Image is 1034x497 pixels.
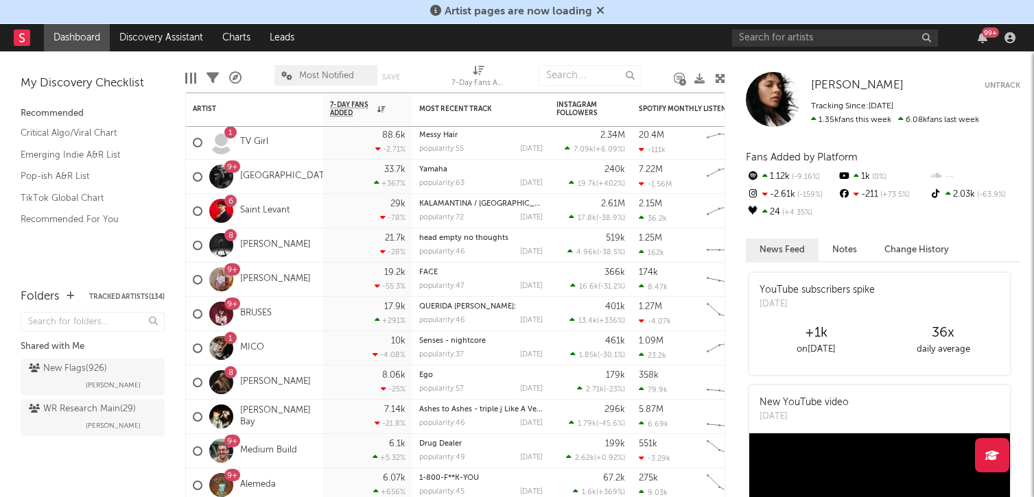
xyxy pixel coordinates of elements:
span: 4.96k [576,249,597,256]
span: 7.09k [574,146,594,154]
span: 1.79k [578,420,596,428]
svg: Chart title [701,297,762,331]
div: New Flags ( 926 ) [29,361,107,377]
a: Drug Dealer [419,440,462,448]
a: TikTok Global Chart [21,191,151,206]
div: popularity: 47 [419,282,465,290]
div: 7.22M [639,165,663,174]
svg: Chart title [701,160,762,194]
div: [DATE] [520,385,543,393]
div: popularity: 46 [419,420,465,427]
span: [PERSON_NAME] [811,80,904,91]
a: QUERIDA [PERSON_NAME]: [419,303,516,311]
div: 8.06k [382,371,406,380]
div: Messy Hair [419,132,543,139]
div: Drug Dealer [419,440,543,448]
div: popularity: 45 [419,488,465,496]
div: Most Recent Track [419,105,522,113]
div: 275k [639,474,658,483]
div: ( ) [566,453,625,462]
div: ( ) [567,247,625,256]
div: ( ) [573,487,625,496]
div: 366k [604,268,625,277]
div: [DATE] [760,298,875,311]
div: popularity: 37 [419,351,464,359]
div: 79.9k [639,385,668,394]
a: [PERSON_NAME] Bay [240,405,316,428]
a: Pop-ish A&R List [21,169,151,184]
div: Ego [419,372,543,379]
div: Yamaha [419,166,543,173]
a: Senses - nightcore [419,337,486,345]
div: -28 % [380,247,406,256]
div: Edit Columns [185,58,196,98]
div: daily average [880,341,1007,358]
a: MICO [240,342,264,354]
span: -45.6 % [598,420,623,428]
a: Charts [213,24,260,51]
div: 7.14k [384,405,406,414]
a: Medium Build [240,445,297,457]
span: -31.2 % [600,283,623,291]
div: -111k [639,145,666,154]
div: [DATE] [520,317,543,324]
span: 7-Day Fans Added [330,101,374,117]
div: popularity: 72 [419,214,464,221]
a: Recommended For You [21,212,151,227]
div: QUERIDA AMALIA: [419,303,543,311]
div: popularity: 46 [419,317,465,324]
div: 88.6k [382,131,406,140]
span: +6.09 % [596,146,623,154]
a: [PERSON_NAME] [811,79,904,93]
div: 6.69k [639,420,668,428]
div: 24 [746,204,837,221]
div: 296k [604,405,625,414]
div: -21.8 % [375,419,406,428]
div: popularity: 55 [419,145,464,153]
div: -1.56M [639,180,672,189]
div: ( ) [577,385,625,393]
div: 2.15M [639,199,662,208]
div: ( ) [570,350,625,359]
button: Notes [819,239,871,261]
div: [DATE] [520,248,543,256]
div: 358k [639,371,659,380]
span: [PERSON_NAME] [86,377,141,393]
div: 199k [605,439,625,448]
svg: Chart title [701,331,762,365]
div: [DATE] [520,180,543,187]
a: WR Research Main(29)[PERSON_NAME] [21,399,165,436]
div: 2.61M [601,199,625,208]
a: Emerging Indie A&R List [21,147,151,162]
span: -159 % [795,191,823,199]
div: 1.09M [639,337,663,346]
a: Ego [419,372,433,379]
a: Messy Hair [419,132,458,139]
div: 36 x [880,325,1007,341]
input: Search... [539,65,642,86]
div: 9.03k [639,488,668,497]
span: [PERSON_NAME] [86,417,141,434]
button: News Feed [746,239,819,261]
span: 16.6k [579,283,598,291]
div: 67.2k [603,474,625,483]
div: -78 % [380,213,406,222]
div: My Discovery Checklist [21,75,165,92]
div: 10k [391,337,406,346]
div: -4.08 % [373,350,406,359]
div: YouTube subscribers spike [760,283,875,298]
div: [DATE] [520,351,543,359]
div: [DATE] [520,145,543,153]
div: popularity: 49 [419,454,465,461]
a: TV Girl [240,136,268,148]
div: -2.61k [746,186,837,204]
div: WR Research Main ( 29 ) [29,401,136,417]
div: head empty no thoughts [419,234,543,242]
a: [PERSON_NAME] [240,239,311,251]
div: New YouTube video [760,396,849,410]
input: Search for artists [732,29,938,47]
a: KALAMANTINA / [GEOGRAPHIC_DATA] [419,200,556,208]
div: 240k [604,165,625,174]
div: 2.34M [600,131,625,140]
div: Recommended [21,106,165,122]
